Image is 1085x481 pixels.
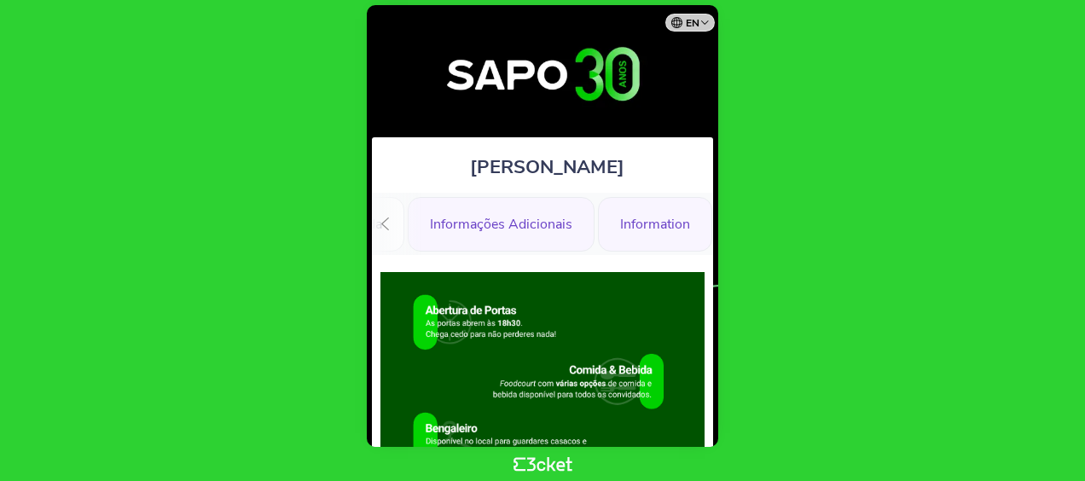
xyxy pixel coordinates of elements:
[408,213,595,232] a: Informações Adicionais
[598,213,712,232] a: Information
[408,197,595,252] div: Informações Adicionais
[383,22,703,129] img: 30º Aniversário SAPO
[470,154,624,180] span: [PERSON_NAME]
[598,197,712,252] div: Information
